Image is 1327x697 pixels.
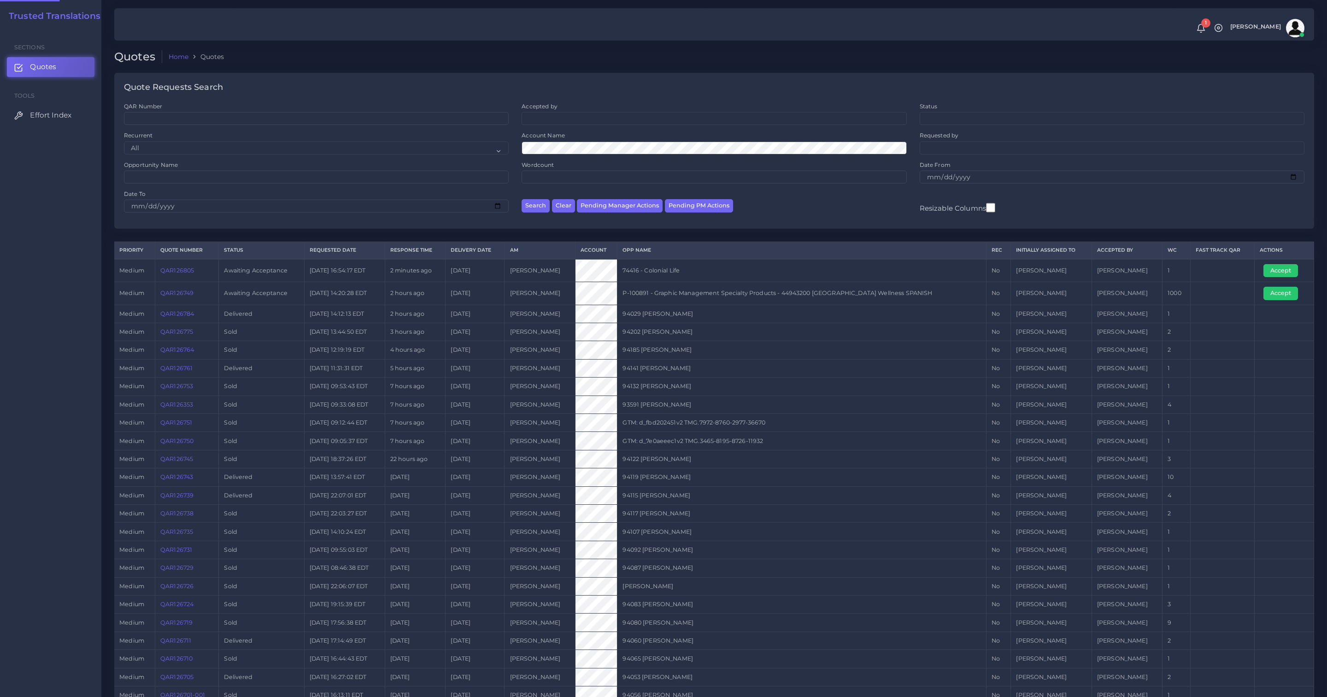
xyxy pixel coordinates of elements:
[304,486,385,504] td: [DATE] 22:07:01 EDT
[385,359,446,377] td: 5 hours ago
[1011,396,1092,413] td: [PERSON_NAME]
[446,359,505,377] td: [DATE]
[1011,282,1092,305] td: [PERSON_NAME]
[160,637,191,644] a: QAR126711
[385,378,446,396] td: 7 hours ago
[986,359,1010,377] td: No
[219,614,304,632] td: Sold
[505,259,575,282] td: [PERSON_NAME]
[304,242,385,259] th: Requested Date
[505,378,575,396] td: [PERSON_NAME]
[30,62,56,72] span: Quotes
[986,505,1010,523] td: No
[1092,505,1162,523] td: [PERSON_NAME]
[1163,559,1191,577] td: 1
[385,323,446,341] td: 3 hours ago
[1092,468,1162,486] td: [PERSON_NAME]
[920,131,959,139] label: Requested by
[219,468,304,486] td: Delivered
[219,432,304,450] td: Sold
[986,614,1010,632] td: No
[304,432,385,450] td: [DATE] 09:05:37 EDT
[160,492,194,499] a: QAR126739
[219,596,304,614] td: Sold
[219,282,304,305] td: Awaiting Acceptance
[1163,468,1191,486] td: 10
[1163,341,1191,359] td: 2
[119,510,144,517] span: medium
[160,655,193,662] a: QAR126710
[160,310,194,317] a: QAR126784
[920,202,995,213] label: Resizable Columns
[1163,614,1191,632] td: 9
[7,106,94,125] a: Effort Index
[1163,323,1191,341] td: 2
[385,396,446,413] td: 7 hours ago
[1011,242,1092,259] th: Initially Assigned to
[1163,282,1191,305] td: 1000
[219,577,304,595] td: Sold
[446,596,505,614] td: [DATE]
[1092,432,1162,450] td: [PERSON_NAME]
[986,577,1010,595] td: No
[986,596,1010,614] td: No
[2,11,100,22] h2: Trusted Translations
[160,564,194,571] a: QAR126729
[986,396,1010,413] td: No
[1011,414,1092,432] td: [PERSON_NAME]
[304,468,385,486] td: [DATE] 13:57:41 EDT
[446,450,505,468] td: [DATE]
[505,523,575,541] td: [PERSON_NAME]
[119,267,144,274] span: medium
[1190,242,1254,259] th: Fast Track QAR
[446,396,505,413] td: [DATE]
[119,564,144,571] span: medium
[160,437,194,444] a: QAR126750
[385,614,446,632] td: [DATE]
[304,396,385,413] td: [DATE] 09:33:08 EDT
[522,102,558,110] label: Accepted by
[160,673,194,680] a: QAR126705
[1011,341,1092,359] td: [PERSON_NAME]
[1092,259,1162,282] td: [PERSON_NAME]
[385,282,446,305] td: 2 hours ago
[1092,596,1162,614] td: [PERSON_NAME]
[986,305,1010,323] td: No
[1163,486,1191,504] td: 4
[446,468,505,486] td: [DATE]
[304,632,385,650] td: [DATE] 17:14:49 EDT
[446,282,505,305] td: [DATE]
[119,419,144,426] span: medium
[446,486,505,504] td: [DATE]
[522,199,550,213] button: Search
[1163,378,1191,396] td: 1
[119,365,144,372] span: medium
[1163,259,1191,282] td: 1
[1263,264,1298,277] button: Accept
[30,110,71,120] span: Effort Index
[446,541,505,559] td: [DATE]
[575,242,617,259] th: Account
[1092,414,1162,432] td: [PERSON_NAME]
[304,596,385,614] td: [DATE] 19:15:39 EDT
[219,559,304,577] td: Sold
[219,359,304,377] td: Delivered
[385,242,446,259] th: Response Time
[505,486,575,504] td: [PERSON_NAME]
[1011,541,1092,559] td: [PERSON_NAME]
[14,92,35,99] span: Tools
[552,199,575,213] button: Clear
[160,546,192,553] a: QAR126731
[617,523,986,541] td: 94107 [PERSON_NAME]
[617,242,986,259] th: Opp Name
[1011,486,1092,504] td: [PERSON_NAME]
[188,52,224,61] li: Quotes
[522,161,554,169] label: Wordcount
[119,473,144,480] span: medium
[385,523,446,541] td: [DATE]
[505,505,575,523] td: [PERSON_NAME]
[219,305,304,323] td: Delivered
[1011,468,1092,486] td: [PERSON_NAME]
[119,583,144,590] span: medium
[1092,305,1162,323] td: [PERSON_NAME]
